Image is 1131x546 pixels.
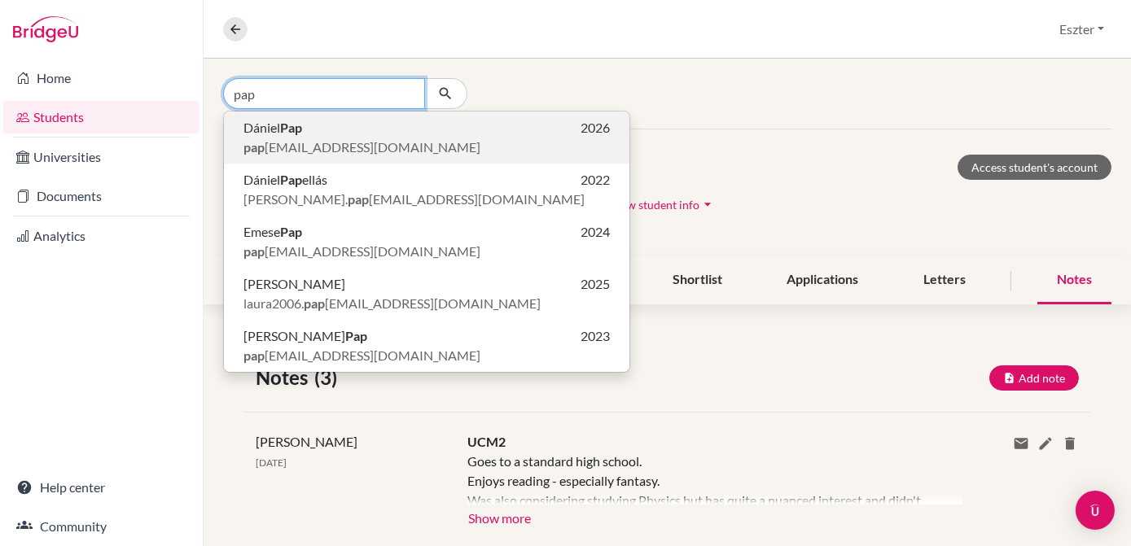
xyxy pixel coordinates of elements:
[467,434,506,449] span: UCM2
[256,434,357,449] span: [PERSON_NAME]
[243,274,345,294] span: [PERSON_NAME]
[243,170,327,190] span: Dániel ellás
[280,120,302,135] b: Pap
[1076,491,1115,530] div: Open Intercom Messenger
[224,320,629,372] button: [PERSON_NAME]Pap2023pap[EMAIL_ADDRESS][DOMAIN_NAME]
[581,326,610,346] span: 2023
[256,456,287,469] span: [DATE]
[243,347,265,363] b: pap
[699,196,716,212] i: arrow_drop_down
[224,268,629,320] button: [PERSON_NAME]2025laura2006.pap[EMAIL_ADDRESS][DOMAIN_NAME]
[3,220,199,252] a: Analytics
[304,295,325,311] b: pap
[243,294,541,313] span: laura2006. [EMAIL_ADDRESS][DOMAIN_NAME]
[3,180,199,212] a: Documents
[314,363,344,392] span: (3)
[581,170,610,190] span: 2022
[345,328,367,343] b: Pap
[607,192,717,217] button: Show student infoarrow_drop_down
[256,363,314,392] span: Notes
[243,243,265,259] b: pap
[3,101,199,133] a: Students
[224,216,629,268] button: EmesePap2024pap[EMAIL_ADDRESS][DOMAIN_NAME]
[1037,256,1111,304] div: Notes
[581,274,610,294] span: 2025
[243,346,480,365] span: [EMAIL_ADDRESS][DOMAIN_NAME]
[467,505,532,529] button: Show more
[3,471,199,504] a: Help center
[467,452,937,505] div: Goes to a standard high school. Enjoys reading - especially fantasy. Was also considering studyin...
[3,62,199,94] a: Home
[3,141,199,173] a: Universities
[3,510,199,543] a: Community
[581,118,610,138] span: 2026
[243,190,585,209] span: [PERSON_NAME]. [EMAIL_ADDRESS][DOMAIN_NAME]
[243,242,480,261] span: [EMAIL_ADDRESS][DOMAIN_NAME]
[243,118,302,138] span: Dániel
[348,191,369,207] b: pap
[581,222,610,242] span: 2024
[224,164,629,216] button: DánielPapellás2022[PERSON_NAME].pap[EMAIL_ADDRESS][DOMAIN_NAME]
[243,138,480,157] span: [EMAIL_ADDRESS][DOMAIN_NAME]
[13,16,78,42] img: Bridge-U
[243,222,302,242] span: Emese
[767,256,878,304] div: Applications
[653,256,742,304] div: Shortlist
[243,139,265,155] b: pap
[608,198,699,212] span: Show student info
[904,256,985,304] div: Letters
[989,365,1079,391] button: Add note
[958,155,1111,180] a: Access student's account
[243,326,367,346] span: [PERSON_NAME]
[224,111,629,164] button: DánielPap2026pap[EMAIL_ADDRESS][DOMAIN_NAME]
[280,224,302,239] b: Pap
[1052,14,1111,45] button: Eszter
[280,172,302,187] b: Pap
[223,78,425,109] input: Find student by name...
